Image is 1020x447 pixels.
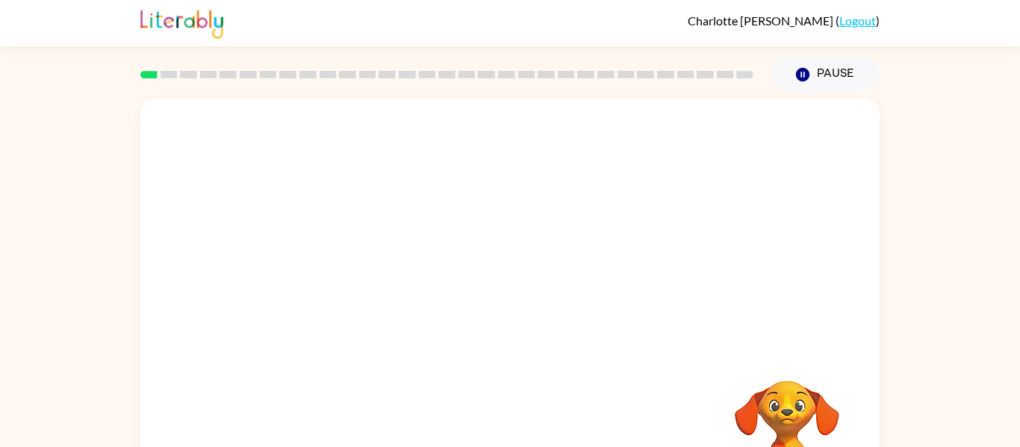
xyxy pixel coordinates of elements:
div: ( ) [688,13,880,28]
span: Charlotte [PERSON_NAME] [688,13,836,28]
img: Literably [140,6,223,39]
a: Logout [839,13,876,28]
button: Pause [771,57,880,92]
